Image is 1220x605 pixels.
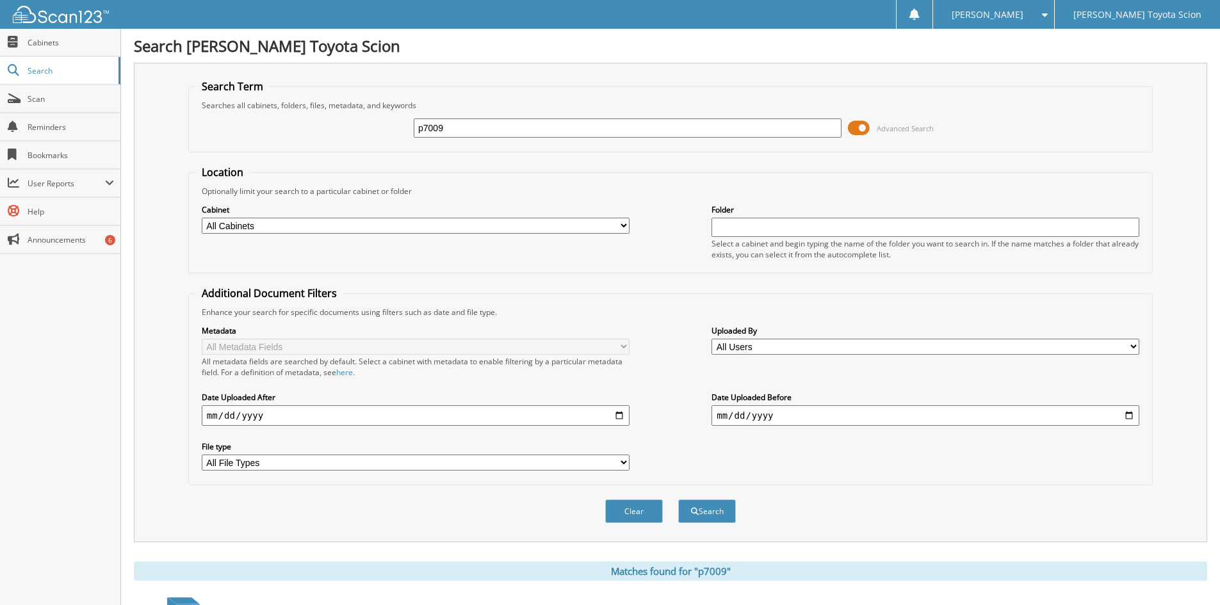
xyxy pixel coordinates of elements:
span: [PERSON_NAME] Toyota Scion [1073,11,1201,19]
div: Optionally limit your search to a particular cabinet or folder [195,186,1146,197]
span: Cabinets [28,37,114,48]
span: User Reports [28,178,105,189]
label: Metadata [202,325,630,336]
label: File type [202,441,630,452]
span: Scan [28,93,114,104]
span: Search [28,65,112,76]
label: Date Uploaded Before [712,392,1139,403]
label: Uploaded By [712,325,1139,336]
h1: Search [PERSON_NAME] Toyota Scion [134,35,1207,56]
span: Reminders [28,122,114,133]
a: here [336,367,353,378]
legend: Location [195,165,250,179]
legend: Search Term [195,79,270,93]
div: All metadata fields are searched by default. Select a cabinet with metadata to enable filtering b... [202,356,630,378]
span: [PERSON_NAME] [952,11,1023,19]
input: end [712,405,1139,426]
div: Searches all cabinets, folders, files, metadata, and keywords [195,100,1146,111]
span: Announcements [28,234,114,245]
div: 6 [105,235,115,245]
input: start [202,405,630,426]
label: Folder [712,204,1139,215]
label: Date Uploaded After [202,392,630,403]
div: Enhance your search for specific documents using filters such as date and file type. [195,307,1146,318]
legend: Additional Document Filters [195,286,343,300]
span: Advanced Search [877,124,934,133]
button: Search [678,499,736,523]
span: Bookmarks [28,150,114,161]
div: Matches found for "p7009" [134,561,1207,581]
button: Clear [605,499,663,523]
label: Cabinet [202,204,630,215]
span: Help [28,206,114,217]
div: Select a cabinet and begin typing the name of the folder you want to search in. If the name match... [712,238,1139,260]
img: scan123-logo-white.svg [13,6,109,23]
